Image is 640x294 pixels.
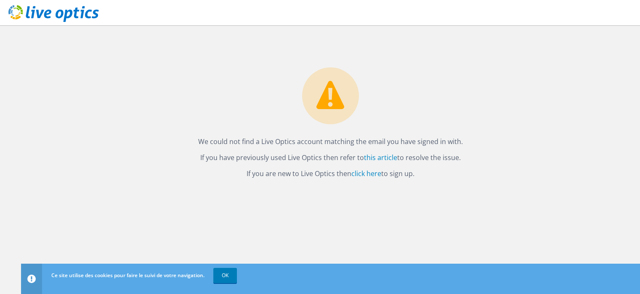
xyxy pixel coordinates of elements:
[29,136,632,147] p: We could not find a Live Optics account matching the email you have signed in with.
[364,153,397,162] a: this article
[29,152,632,163] p: If you have previously used Live Optics then refer to to resolve the issue.
[51,272,204,279] span: Ce site utilise des cookies pour faire le suivi de votre navigation.
[29,168,632,179] p: If you are new to Live Optics then to sign up.
[351,169,381,178] a: click here
[213,268,237,283] a: OK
